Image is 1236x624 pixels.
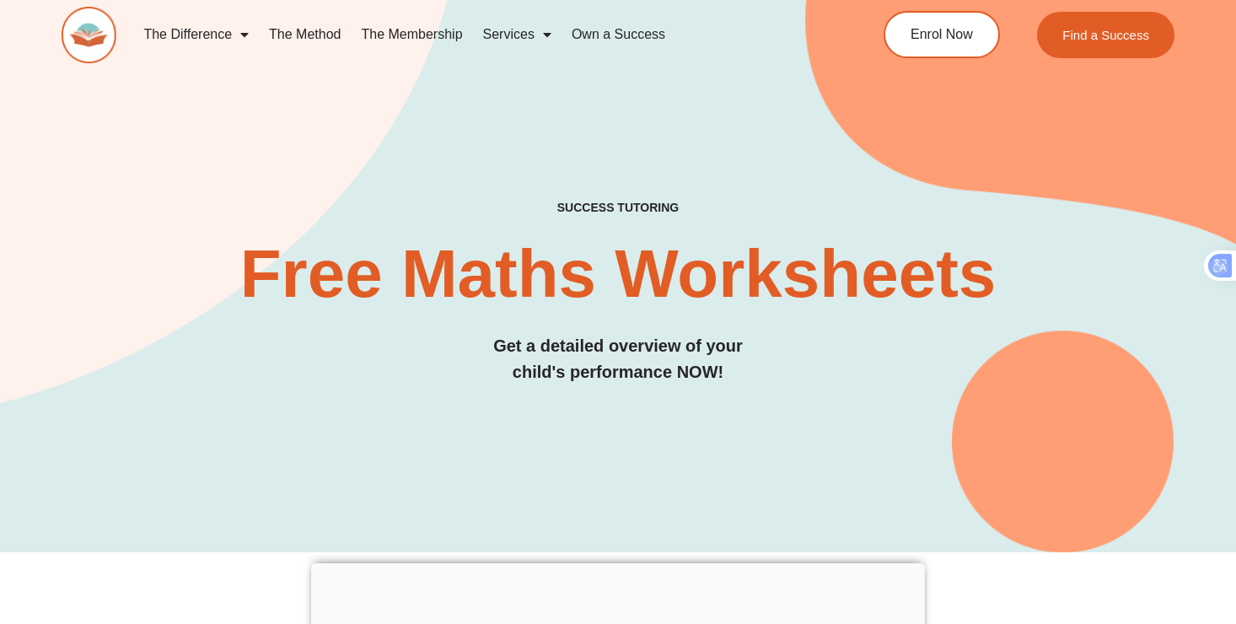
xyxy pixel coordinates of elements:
h2: Free Maths Worksheets​ [62,240,1174,308]
a: The Membership [351,15,472,54]
a: Find a Success [1037,12,1174,58]
a: Own a Success [562,15,675,54]
h3: Get a detailed overview of your child's performance NOW! [62,333,1174,385]
h4: SUCCESS TUTORING​ [62,201,1174,215]
span: Find a Success [1062,29,1149,41]
a: The Method [259,15,351,54]
a: The Difference [133,15,259,54]
a: Services [473,15,562,54]
span: Enrol Now [911,28,973,41]
a: Enrol Now [884,11,1000,58]
nav: Menu [133,15,820,54]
